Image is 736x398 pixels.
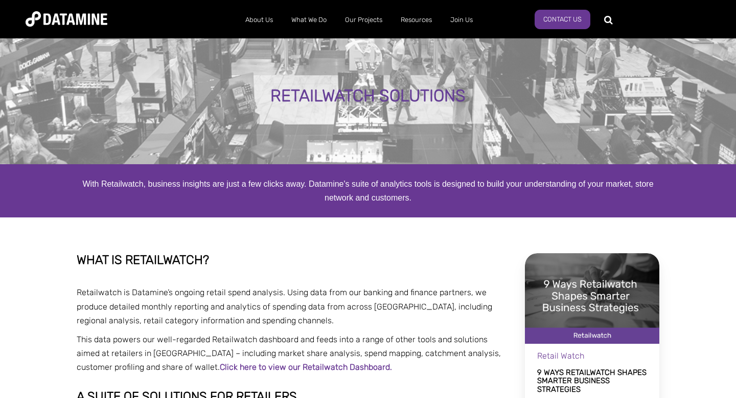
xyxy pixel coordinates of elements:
[535,10,590,29] a: Contact Us
[236,7,282,33] a: About Us
[87,87,650,105] div: RETAILWATCH SOLUTIONS
[537,351,584,361] span: Retail Watch
[282,7,336,33] a: What We Do
[441,7,482,33] a: Join Us
[77,285,510,327] p: Retailwatch is Datamine’s ongoing retail spend analysis. Using data from our banking and finance ...
[77,253,510,267] h2: WHAT IS RETAILWATCH?
[336,7,392,33] a: Our Projects
[220,362,392,372] a: Click here to view our Retailwatch Dashboard.
[26,11,107,27] img: Datamine
[82,180,653,202] span: With Retailwatch, business insights are just a few clicks away. Datamine's suite of analytics too...
[77,333,510,374] p: This data powers our well-regarded Retailwatch dashboard and feeds into a range of other tools an...
[392,7,441,33] a: Resources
